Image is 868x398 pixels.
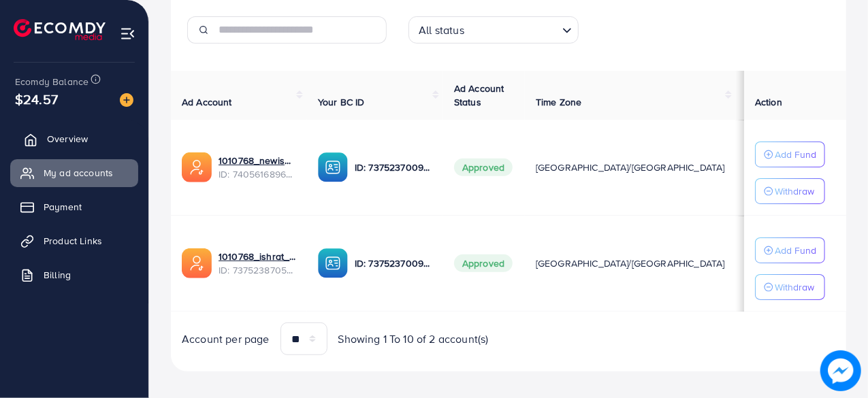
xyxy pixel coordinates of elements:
[408,16,579,44] div: Search for option
[10,159,138,186] a: My ad accounts
[318,248,348,278] img: ic-ba-acc.ded83a64.svg
[44,234,102,248] span: Product Links
[15,75,89,88] span: Ecomdy Balance
[120,26,135,42] img: menu
[454,254,513,272] span: Approved
[10,125,138,152] a: Overview
[775,279,814,295] p: Withdraw
[44,166,113,180] span: My ad accounts
[454,82,504,109] span: Ad Account Status
[755,237,825,263] button: Add Fund
[755,142,825,167] button: Add Fund
[775,146,816,163] p: Add Fund
[822,352,861,391] img: image
[775,183,814,199] p: Withdraw
[10,261,138,288] a: Billing
[182,152,212,182] img: ic-ads-acc.e4c84228.svg
[10,193,138,220] a: Payment
[44,200,82,214] span: Payment
[536,95,581,109] span: Time Zone
[318,95,365,109] span: Your BC ID
[219,167,296,181] span: ID: 7405616896047104017
[536,256,725,270] span: [GEOGRAPHIC_DATA]/[GEOGRAPHIC_DATA]
[182,248,212,278] img: ic-ads-acc.e4c84228.svg
[318,152,348,182] img: ic-ba-acc.ded83a64.svg
[755,274,825,300] button: Withdraw
[44,268,71,282] span: Billing
[338,331,489,347] span: Showing 1 To 10 of 2 account(s)
[355,159,432,176] p: ID: 7375237009410899984
[468,18,557,40] input: Search for option
[219,250,296,263] a: 1010768_ishrat_1717181593354
[219,154,296,167] a: 1010768_newishrat011_1724254562912
[416,20,467,40] span: All status
[182,331,270,347] span: Account per page
[775,242,816,259] p: Add Fund
[219,154,296,182] div: <span class='underline'>1010768_newishrat011_1724254562912</span></br>7405616896047104017
[536,161,725,174] span: [GEOGRAPHIC_DATA]/[GEOGRAPHIC_DATA]
[755,178,825,204] button: Withdraw
[454,159,513,176] span: Approved
[755,95,782,109] span: Action
[219,250,296,278] div: <span class='underline'>1010768_ishrat_1717181593354</span></br>7375238705122115585
[219,263,296,277] span: ID: 7375238705122115585
[10,227,138,254] a: Product Links
[355,255,432,271] p: ID: 7375237009410899984
[182,95,232,109] span: Ad Account
[15,89,58,109] span: $24.57
[14,19,106,40] img: logo
[47,132,88,146] span: Overview
[120,93,133,107] img: image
